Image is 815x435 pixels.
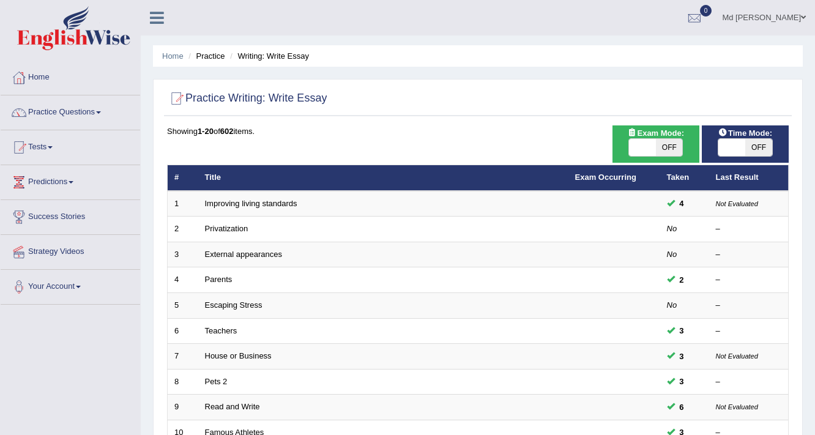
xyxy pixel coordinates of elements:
[675,197,689,210] span: You can still take this question
[168,242,198,267] td: 3
[716,223,782,235] div: –
[745,139,772,156] span: OFF
[168,369,198,395] td: 8
[168,267,198,293] td: 4
[205,300,262,310] a: Escaping Stress
[168,395,198,420] td: 9
[716,274,782,286] div: –
[185,50,225,62] li: Practice
[1,235,140,266] a: Strategy Videos
[716,403,758,411] small: Not Evaluated
[612,125,699,163] div: Show exams occurring in exams
[205,250,282,259] a: External appearances
[716,376,782,388] div: –
[167,89,327,108] h2: Practice Writing: Write Essay
[227,50,309,62] li: Writing: Write Essay
[675,273,689,286] span: You can still take this question
[575,173,636,182] a: Exam Occurring
[205,275,233,284] a: Parents
[1,200,140,231] a: Success Stories
[1,270,140,300] a: Your Account
[167,125,789,137] div: Showing of items.
[1,165,140,196] a: Predictions
[716,325,782,337] div: –
[716,249,782,261] div: –
[675,324,689,337] span: You can still take this question
[1,95,140,126] a: Practice Questions
[667,300,677,310] em: No
[716,200,758,207] small: Not Evaluated
[675,375,689,388] span: You can still take this question
[205,351,272,360] a: House or Business
[656,139,683,156] span: OFF
[205,199,297,208] a: Improving living standards
[168,191,198,217] td: 1
[700,5,712,17] span: 0
[716,352,758,360] small: Not Evaluated
[675,401,689,414] span: You can still take this question
[713,127,777,139] span: Time Mode:
[205,377,228,386] a: Pets 2
[716,300,782,311] div: –
[667,224,677,233] em: No
[198,127,214,136] b: 1-20
[220,127,234,136] b: 602
[660,165,709,191] th: Taken
[622,127,688,139] span: Exam Mode:
[675,350,689,363] span: You can still take this question
[205,224,248,233] a: Privatization
[168,217,198,242] td: 2
[168,318,198,344] td: 6
[709,165,789,191] th: Last Result
[198,165,568,191] th: Title
[1,130,140,161] a: Tests
[162,51,184,61] a: Home
[205,402,260,411] a: Read and Write
[168,165,198,191] th: #
[1,61,140,91] a: Home
[168,293,198,319] td: 5
[168,344,198,370] td: 7
[205,326,237,335] a: Teachers
[667,250,677,259] em: No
